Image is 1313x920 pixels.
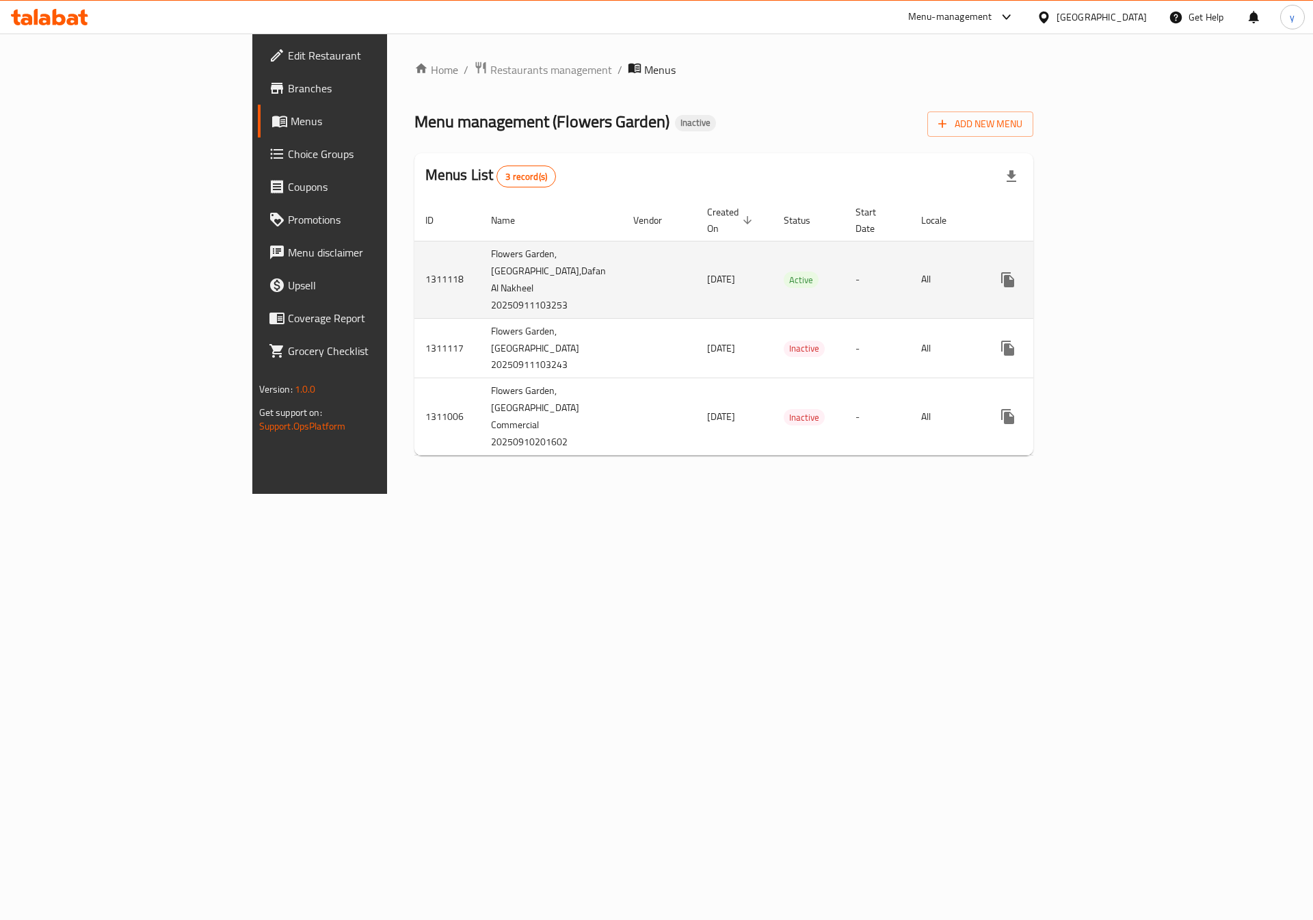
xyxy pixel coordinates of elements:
[992,400,1024,433] button: more
[1024,400,1057,433] button: Change Status
[258,236,472,269] a: Menu disclaimer
[258,203,472,236] a: Promotions
[927,111,1033,137] button: Add New Menu
[288,343,461,359] span: Grocery Checklist
[1057,10,1147,25] div: [GEOGRAPHIC_DATA]
[259,404,322,421] span: Get support on:
[258,137,472,170] a: Choice Groups
[845,318,910,378] td: -
[480,241,622,318] td: Flowers Garden, [GEOGRAPHIC_DATA],Dafan Al Nakheel 20250911103253
[258,334,472,367] a: Grocery Checklist
[921,212,964,228] span: Locale
[258,302,472,334] a: Coverage Report
[291,113,461,129] span: Menus
[414,106,669,137] span: Menu management ( Flowers Garden )
[480,378,622,456] td: Flowers Garden,[GEOGRAPHIC_DATA] Commercial 20250910201602
[258,39,472,72] a: Edit Restaurant
[618,62,622,78] li: /
[490,62,612,78] span: Restaurants management
[288,80,461,96] span: Branches
[425,165,556,187] h2: Menus List
[491,212,533,228] span: Name
[259,417,346,435] a: Support.OpsPlatform
[856,204,894,237] span: Start Date
[288,47,461,64] span: Edit Restaurant
[938,116,1022,133] span: Add New Menu
[992,263,1024,296] button: more
[288,211,461,228] span: Promotions
[295,380,316,398] span: 1.0.0
[707,339,735,357] span: [DATE]
[784,341,825,357] div: Inactive
[288,244,461,261] span: Menu disclaimer
[784,409,825,425] div: Inactive
[910,241,981,318] td: All
[707,408,735,425] span: [DATE]
[288,146,461,162] span: Choice Groups
[288,277,461,293] span: Upsell
[784,272,819,288] span: Active
[1290,10,1295,25] span: y
[908,9,992,25] div: Menu-management
[633,212,680,228] span: Vendor
[414,61,1034,79] nav: breadcrumb
[784,410,825,425] span: Inactive
[784,212,828,228] span: Status
[675,115,716,131] div: Inactive
[258,72,472,105] a: Branches
[675,117,716,129] span: Inactive
[259,380,293,398] span: Version:
[845,378,910,456] td: -
[995,160,1028,193] div: Export file
[784,341,825,356] span: Inactive
[707,204,756,237] span: Created On
[910,378,981,456] td: All
[258,269,472,302] a: Upsell
[644,62,676,78] span: Menus
[414,200,1134,456] table: enhanced table
[258,105,472,137] a: Menus
[474,61,612,79] a: Restaurants management
[288,310,461,326] span: Coverage Report
[1024,332,1057,365] button: Change Status
[992,332,1024,365] button: more
[910,318,981,378] td: All
[425,212,451,228] span: ID
[1024,263,1057,296] button: Change Status
[258,170,472,203] a: Coupons
[496,166,556,187] div: Total records count
[288,179,461,195] span: Coupons
[497,170,555,183] span: 3 record(s)
[707,270,735,288] span: [DATE]
[845,241,910,318] td: -
[981,200,1134,241] th: Actions
[480,318,622,378] td: Flowers Garden, [GEOGRAPHIC_DATA] 20250911103243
